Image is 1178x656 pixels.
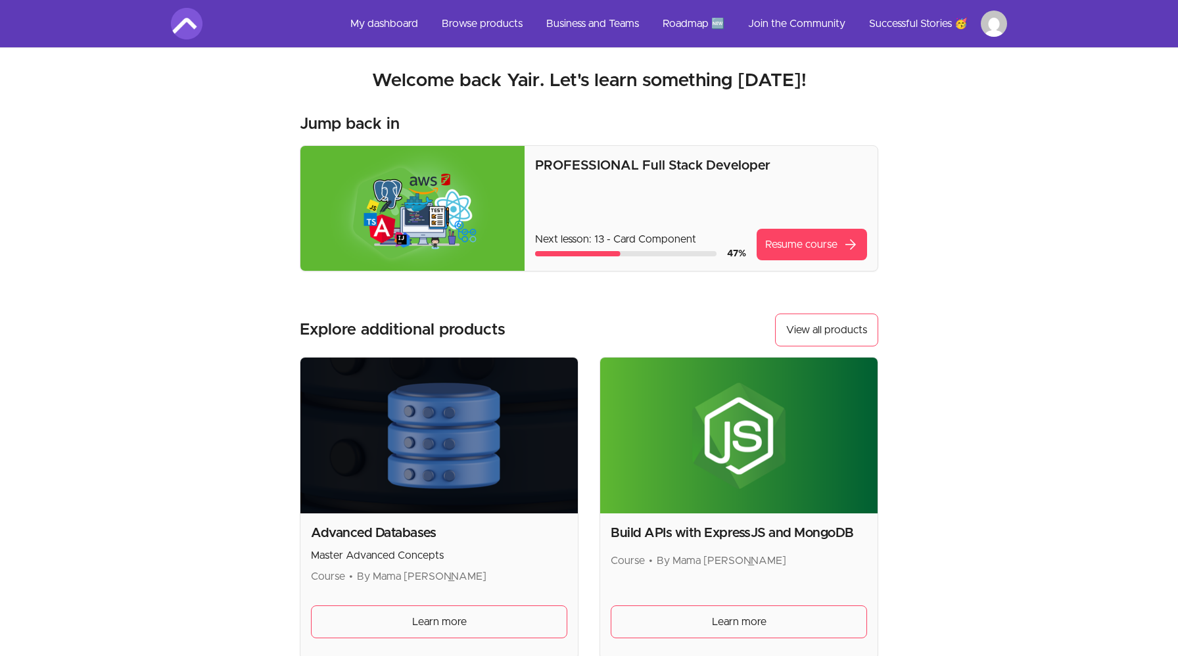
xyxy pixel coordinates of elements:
[340,8,429,39] a: My dashboard
[981,11,1007,37] img: Profile image for Yair Lisa
[171,69,1007,93] h2: Welcome back Yair. Let's learn something [DATE]!
[311,548,567,563] p: Master Advanced Concepts
[431,8,533,39] a: Browse products
[611,555,645,566] span: Course
[611,605,867,638] a: Learn more
[611,524,867,542] h2: Build APIs with ExpressJS and MongoDB
[340,8,1007,39] nav: Main
[649,555,653,566] span: •
[757,229,867,260] a: Resume coursearrow_forward
[652,8,735,39] a: Roadmap 🆕
[535,251,717,256] div: Course progress
[300,146,525,271] img: Product image for PROFESSIONAL Full Stack Developer
[600,358,878,513] img: Product image for Build APIs with ExpressJS and MongoDB
[357,571,486,582] span: By Mama [PERSON_NAME]
[311,571,345,582] span: Course
[171,8,202,39] img: Amigoscode logo
[349,571,353,582] span: •
[843,237,859,252] span: arrow_forward
[738,8,856,39] a: Join the Community
[412,614,467,630] span: Learn more
[775,314,878,346] a: View all products
[300,114,400,135] h3: Jump back in
[535,156,867,175] p: PROFESSIONAL Full Stack Developer
[311,605,567,638] a: Learn more
[727,249,746,258] span: 47 %
[536,8,649,39] a: Business and Teams
[535,231,746,247] p: Next lesson: 13 - Card Component
[300,319,506,340] h3: Explore additional products
[311,524,567,542] h2: Advanced Databases
[859,8,978,39] a: Successful Stories 🥳
[657,555,786,566] span: By Mama [PERSON_NAME]
[712,614,766,630] span: Learn more
[300,358,578,513] img: Product image for Advanced Databases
